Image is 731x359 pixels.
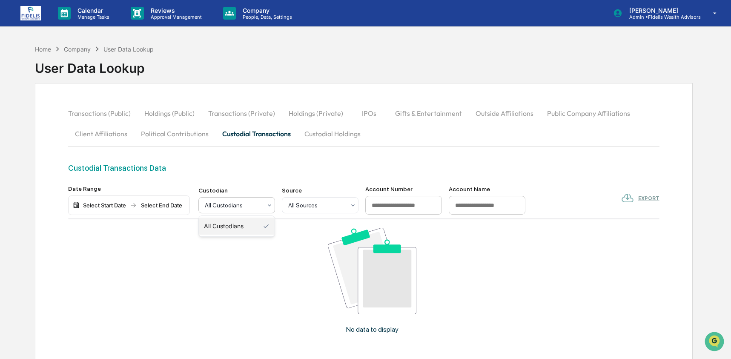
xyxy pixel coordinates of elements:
p: People, Data, Settings [236,14,296,20]
button: Start new chat [145,68,155,78]
a: Powered byPylon [60,144,103,151]
button: Gifts & Entertainment [388,103,469,123]
button: Outside Affiliations [469,103,540,123]
button: Political Contributions [134,123,215,144]
p: [PERSON_NAME] [622,7,701,14]
a: 🔎Data Lookup [5,120,57,135]
button: Holdings (Public) [138,103,201,123]
p: How can we help? [9,18,155,32]
p: Company [236,7,296,14]
div: secondary tabs example [68,103,659,144]
div: User Data Lookup [35,54,154,76]
button: Holdings (Private) [282,103,350,123]
img: calendar [73,202,80,209]
div: All Custodians [199,218,275,235]
div: Date Range [68,185,190,192]
div: We're available if you need us! [29,74,108,80]
img: arrow right [130,202,137,209]
button: Transactions (Public) [68,103,138,123]
div: User Data Lookup [103,46,154,53]
a: 🗄️Attestations [58,104,109,119]
div: 🔎 [9,124,15,131]
p: Manage Tasks [71,14,114,20]
img: No data [328,228,416,314]
p: Approval Management [144,14,206,20]
button: IPOs [350,103,388,123]
div: 🗄️ [62,108,69,115]
p: No data to display [346,325,398,333]
span: Attestations [70,107,106,116]
p: Admin • Fidelis Wealth Advisors [622,14,701,20]
img: logo [20,6,41,20]
div: Account Name [449,186,525,192]
button: Public Company Affiliations [540,103,637,123]
span: Data Lookup [17,123,54,132]
div: Select End Date [138,202,185,209]
p: Reviews [144,7,206,14]
button: Custodial Transactions [215,123,298,144]
div: Start new chat [29,65,140,74]
div: Account Number [365,186,442,192]
div: Custodian [198,187,275,194]
img: 1746055101610-c473b297-6a78-478c-a979-82029cc54cd1 [9,65,24,80]
div: Home [35,46,51,53]
div: Company [64,46,91,53]
p: Calendar [71,7,114,14]
a: 🖐️Preclearance [5,104,58,119]
div: Select Start Date [81,202,128,209]
iframe: Open customer support [704,331,727,354]
button: Client Affiliations [68,123,134,144]
div: 🖐️ [9,108,15,115]
button: Custodial Holdings [298,123,367,144]
div: Source [282,187,358,194]
button: Transactions (Private) [201,103,282,123]
div: Custodial Transactions Data [68,164,659,172]
span: Pylon [85,144,103,151]
span: Preclearance [17,107,55,116]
